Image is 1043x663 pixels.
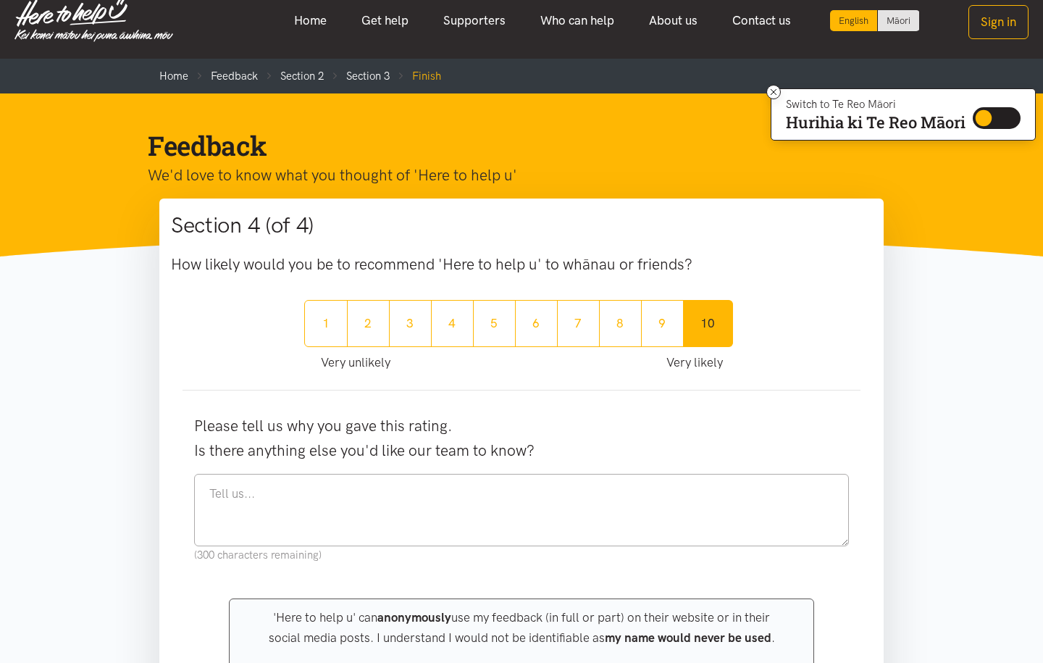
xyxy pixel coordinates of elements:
[277,5,344,36] a: Home
[194,414,849,462] p: Please tell us why you gave this rating. Is there anything else you'd like our team to know?
[148,128,872,163] h1: Feedback
[666,353,723,372] span: Very likely
[304,300,348,347] button: 1
[211,70,258,83] a: Feedback
[786,100,965,109] p: Switch to Te Reo Māori
[605,630,771,645] b: my name would never be used
[878,10,919,31] a: Switch to Te Reo Māori
[715,5,808,36] a: Contact us
[346,70,390,83] a: Section 3
[377,610,451,625] b: anonymously
[431,300,474,347] button: 4
[473,300,516,347] button: 5
[159,70,188,83] a: Home
[390,67,441,85] li: Finish
[968,5,1029,39] button: Sign in
[786,116,965,129] p: Hurihia ki Te Reo Māori
[830,10,878,31] div: Current language
[641,300,684,347] button: 9
[523,5,632,36] a: Who can help
[632,5,715,36] a: About us
[148,163,872,188] p: We'd love to know what you thought of 'Here to help u'
[171,252,872,277] p: How likely would you be to recommend 'Here to help u' to whānau or friends?
[304,300,733,347] div: Recommended Rating
[599,300,642,347] button: 8
[321,353,390,372] span: Very unlikely
[557,300,600,347] button: 7
[830,10,920,31] div: Language toggle
[426,5,523,36] a: Supporters
[280,70,324,83] a: Section 2
[683,300,733,347] button: 10
[194,546,849,564] span: (300 characters remaining)
[347,300,390,347] button: 2
[389,300,432,347] button: 3
[344,5,426,36] a: Get help
[171,210,872,241] h2: Section 4 (of 4)
[515,300,558,347] button: 6
[267,608,776,647] p: 'Here to help u' can use my feedback (in full or part) on their website or in their social media ...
